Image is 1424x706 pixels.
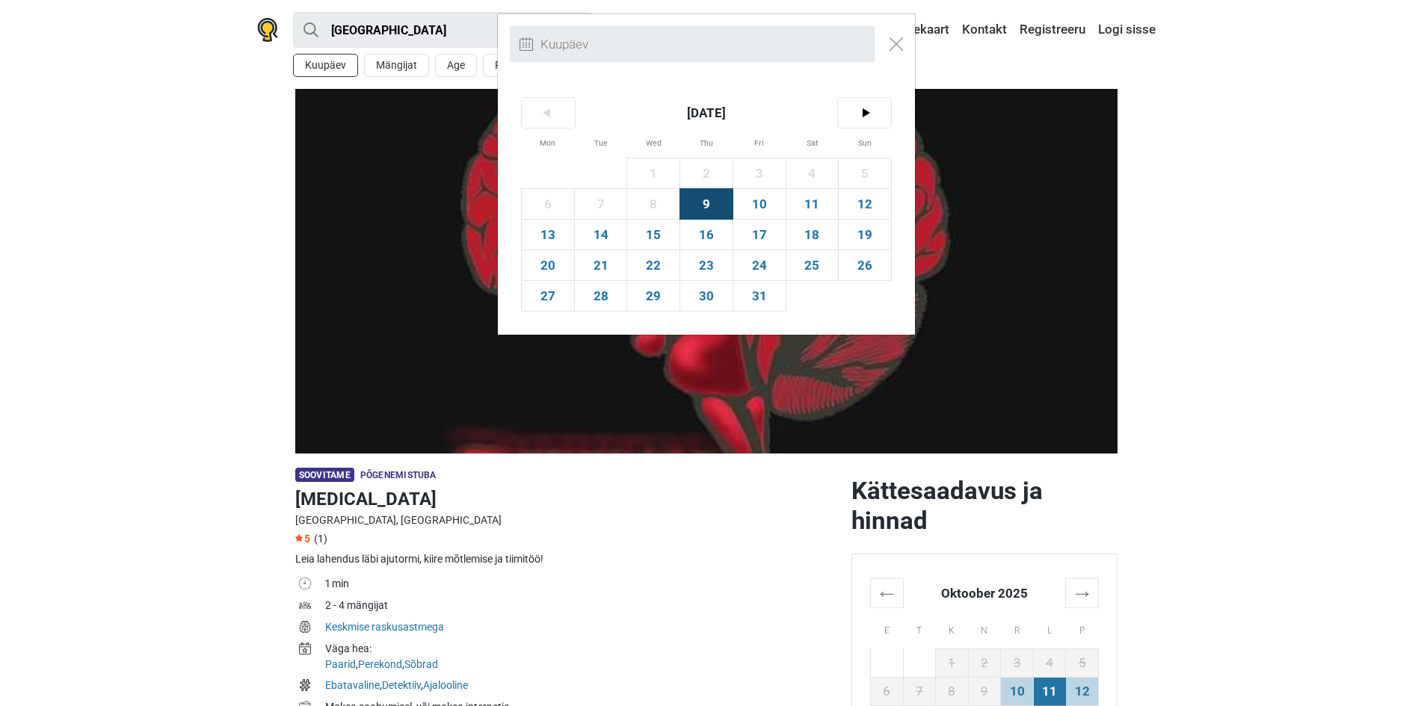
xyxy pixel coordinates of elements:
[786,220,839,250] span: 18
[733,220,786,250] span: 17
[575,281,627,311] span: 28
[520,37,533,51] img: close modal
[627,281,679,311] span: 29
[680,220,733,250] span: 16
[786,158,839,188] span: 4
[680,250,733,280] span: 23
[839,189,891,219] span: 12
[522,189,574,219] span: 6
[733,281,786,311] span: 31
[627,128,679,158] span: Wed
[522,281,574,311] span: 27
[680,128,733,158] span: Thu
[627,158,679,188] span: 1
[882,30,910,58] button: Close modal
[680,189,733,219] span: 9
[522,220,574,250] span: 13
[733,158,786,188] span: 3
[680,158,733,188] span: 2
[838,98,891,128] span: >
[839,158,891,188] span: 5
[575,98,839,128] span: [DATE]
[510,26,875,62] input: Kuupäev
[522,128,574,158] span: Mon
[733,250,786,280] span: 24
[680,281,733,311] span: 30
[575,220,627,250] span: 14
[627,220,679,250] span: 15
[733,128,786,158] span: Fri
[522,98,575,128] span: <
[575,189,627,219] span: 7
[627,250,679,280] span: 22
[733,189,786,219] span: 10
[839,128,891,158] span: Sun
[890,37,903,51] img: close
[575,250,627,280] span: 21
[522,250,574,280] span: 20
[786,250,839,280] span: 25
[839,220,891,250] span: 19
[786,128,839,158] span: Sat
[839,250,891,280] span: 26
[575,128,627,158] span: Tue
[786,189,839,219] span: 11
[627,189,679,219] span: 8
